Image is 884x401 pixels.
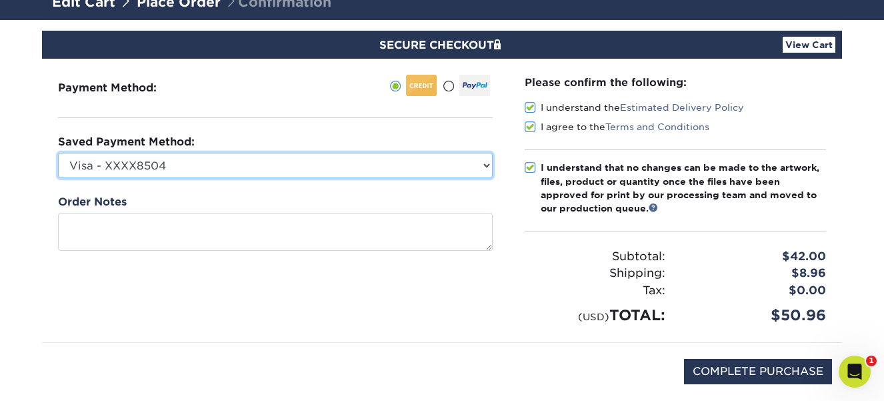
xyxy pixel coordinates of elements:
div: TOTAL: [515,304,675,326]
label: I understand the [525,101,744,114]
div: Subtotal: [515,248,675,266]
input: COMPLETE PURCHASE [684,359,832,384]
label: I agree to the [525,120,709,133]
div: $0.00 [675,282,836,300]
img: DigiCert Secured Site Seal [52,359,119,398]
div: I understand that no changes can be made to the artwork, files, product or quantity once the file... [541,161,826,216]
h3: Payment Method: [58,81,189,94]
a: Estimated Delivery Policy [620,102,744,113]
span: 1 [866,356,877,366]
div: $50.96 [675,304,836,326]
div: Shipping: [515,265,675,282]
small: (USD) [578,311,609,322]
label: Order Notes [58,194,127,210]
label: Saved Payment Method: [58,134,195,150]
a: Terms and Conditions [605,121,709,132]
iframe: Google Customer Reviews [3,360,113,396]
div: Please confirm the following: [525,75,826,90]
a: View Cart [783,37,835,53]
iframe: Intercom live chat [839,356,871,388]
div: $8.96 [675,265,836,282]
div: Tax: [515,282,675,300]
div: $42.00 [675,248,836,266]
span: SECURE CHECKOUT [379,39,505,51]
